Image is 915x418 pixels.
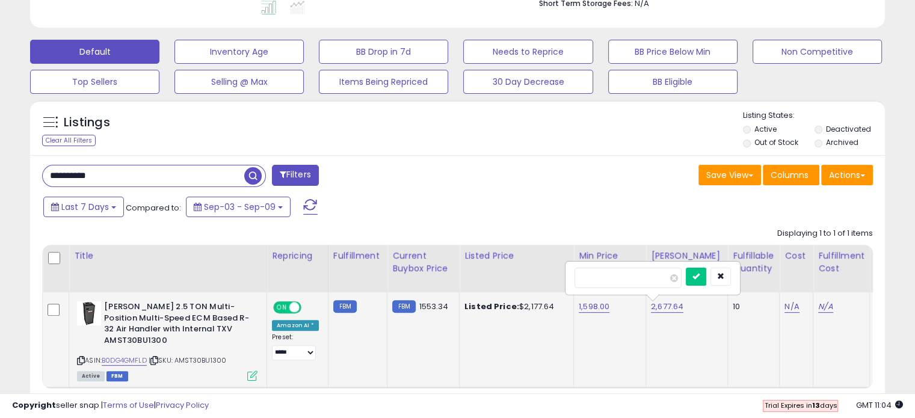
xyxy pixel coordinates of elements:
strong: Copyright [12,399,56,411]
div: seller snap | | [12,400,209,411]
span: Last 7 Days [61,201,109,213]
button: Save View [698,165,761,185]
div: Min Price [579,250,641,262]
div: Current Buybox Price [392,250,454,275]
span: FBM [106,371,128,381]
div: $2,177.64 [464,301,564,312]
a: 2,677.64 [651,301,683,313]
button: 30 Day Decrease [463,70,593,94]
b: [PERSON_NAME] 2.5 TON Multi-Position Multi-Speed ECM Based R-32 Air Handler with Internal TXV AMS... [104,301,250,349]
div: Title [74,250,262,262]
div: ASIN: [77,301,257,380]
span: 1553.34 [419,301,448,312]
button: Needs to Reprice [463,40,593,64]
span: ON [274,303,289,313]
button: Last 7 Days [43,197,124,217]
span: Columns [771,169,809,181]
div: Fulfillable Quantity [733,250,774,275]
div: Preset: [272,333,319,360]
span: Compared to: [126,202,181,214]
div: Fulfillment Cost [818,250,864,275]
button: BB Price Below Min [608,40,738,64]
img: 31rkBNC4bxL._SL40_.jpg [77,301,101,325]
button: Columns [763,165,819,185]
b: Listed Price: [464,301,519,312]
a: Terms of Use [103,399,154,411]
div: Clear All Filters [42,135,96,146]
button: Sep-03 - Sep-09 [186,197,291,217]
div: 10 [733,301,770,312]
button: Filters [272,165,319,186]
a: 1,598.00 [579,301,609,313]
button: Actions [821,165,873,185]
a: N/A [784,301,799,313]
button: Inventory Age [174,40,304,64]
button: Items Being Repriced [319,70,448,94]
a: N/A [818,301,833,313]
div: [PERSON_NAME] [651,250,722,262]
small: FBM [392,300,416,313]
div: Cost [784,250,808,262]
div: Listed Price [464,250,568,262]
label: Out of Stock [754,137,798,147]
button: BB Drop in 7d [319,40,448,64]
button: BB Eligible [608,70,738,94]
div: Repricing [272,250,323,262]
b: 13 [812,401,819,410]
span: OFF [300,303,319,313]
p: Listing States: [743,110,885,121]
button: Default [30,40,159,64]
span: All listings currently available for purchase on Amazon [77,371,105,381]
h5: Listings [64,114,110,131]
div: Amazon AI * [272,320,319,331]
label: Deactivated [825,124,870,134]
button: Top Sellers [30,70,159,94]
div: Displaying 1 to 1 of 1 items [777,228,873,239]
a: Privacy Policy [156,399,209,411]
button: Selling @ Max [174,70,304,94]
label: Active [754,124,777,134]
div: Fulfillment [333,250,382,262]
button: Non Competitive [753,40,882,64]
span: Trial Expires in days [764,401,837,410]
small: FBM [333,300,357,313]
label: Archived [825,137,858,147]
span: 2025-09-17 11:04 GMT [856,399,903,411]
span: | SKU: AMST30BU1300 [149,355,226,365]
span: Sep-03 - Sep-09 [204,201,276,213]
a: B0DG4GMFLD [102,355,147,366]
